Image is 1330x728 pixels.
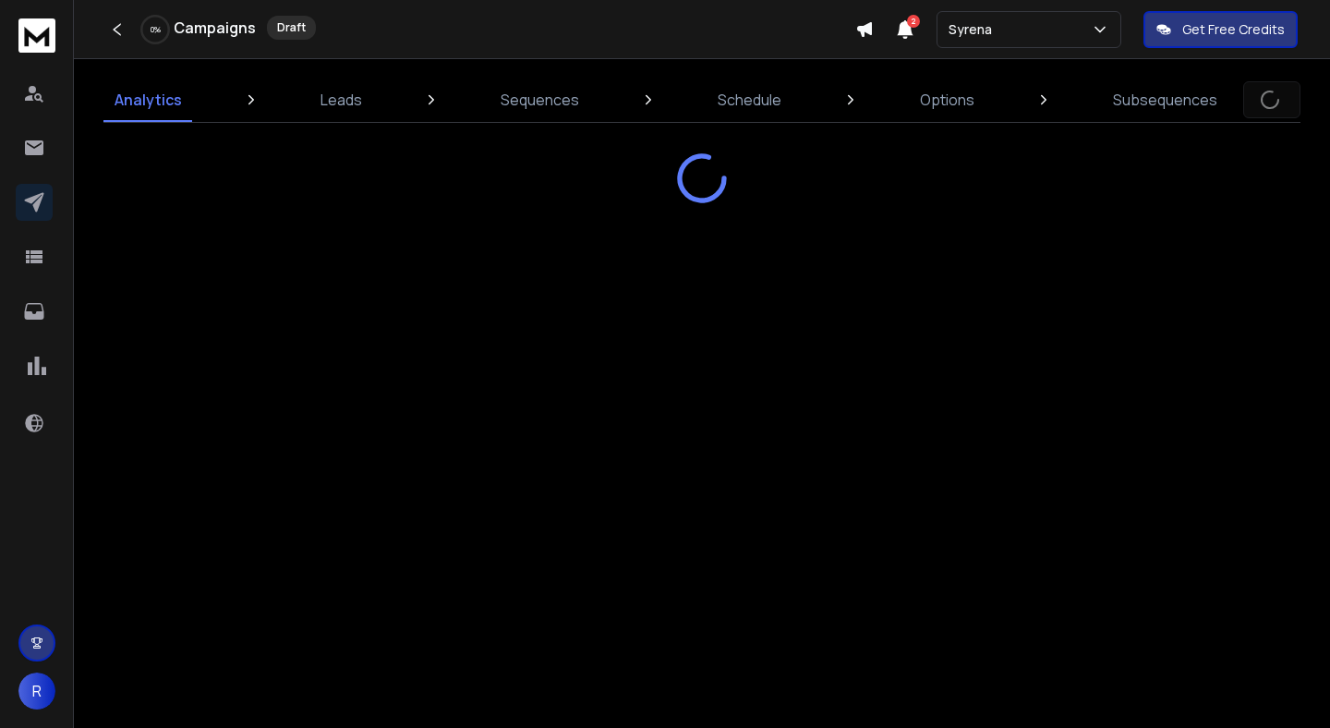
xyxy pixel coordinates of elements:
[1102,78,1228,122] a: Subsequences
[920,89,974,111] p: Options
[949,20,999,39] p: Syrena
[18,673,55,710] button: R
[490,78,590,122] a: Sequences
[174,17,256,39] h1: Campaigns
[718,89,781,111] p: Schedule
[115,89,182,111] p: Analytics
[909,78,985,122] a: Options
[267,16,316,40] div: Draft
[501,89,579,111] p: Sequences
[151,24,161,35] p: 0 %
[320,89,362,111] p: Leads
[309,78,373,122] a: Leads
[103,78,193,122] a: Analytics
[1113,89,1217,111] p: Subsequences
[1182,20,1285,39] p: Get Free Credits
[18,18,55,53] img: logo
[707,78,792,122] a: Schedule
[907,15,920,28] span: 2
[1143,11,1298,48] button: Get Free Credits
